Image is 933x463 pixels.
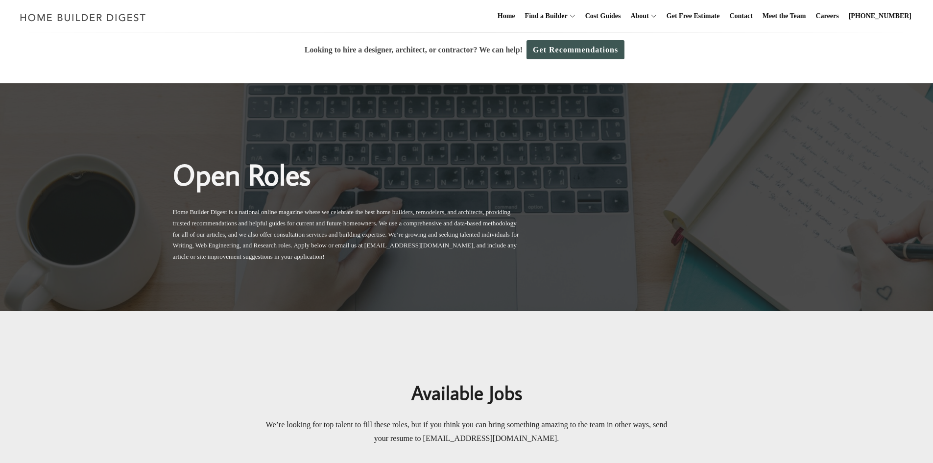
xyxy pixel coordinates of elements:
a: Contact [725,0,756,32]
p: Home Builder Digest is a national online magazine where we celebrate the best home builders, remo... [173,207,523,263]
h2: Open Roles [173,122,523,196]
a: [PHONE_NUMBER] [845,0,915,32]
a: Cost Guides [581,0,625,32]
a: Get Recommendations [526,40,624,59]
a: Get Free Estimate [663,0,724,32]
a: Home [494,0,519,32]
h2: Available Jobs [261,358,672,407]
a: Meet the Team [759,0,810,32]
p: We’re looking for top talent to fill these roles, but if you think you can bring something amazin... [261,418,672,445]
a: Careers [812,0,843,32]
a: About [626,0,648,32]
a: Find a Builder [521,0,568,32]
img: Home Builder Digest [16,8,150,27]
